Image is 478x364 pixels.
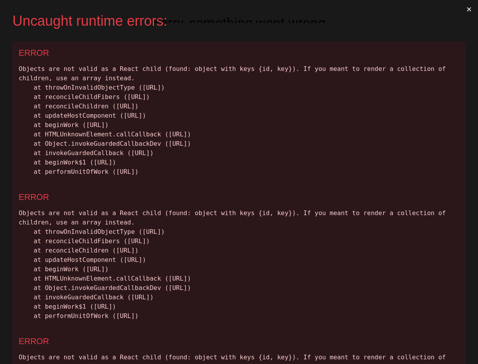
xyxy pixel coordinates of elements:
div: Objects are not valid as a React child (found: object with keys {id, key}). If you meant to rende... [19,209,459,321]
div: ERROR [19,48,459,58]
div: ERROR [19,192,459,202]
div: Objects are not valid as a React child (found: object with keys {id, key}). If you meant to rende... [19,64,459,177]
div: ERROR [19,336,459,346]
div: Uncaught runtime errors: [12,12,453,29]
